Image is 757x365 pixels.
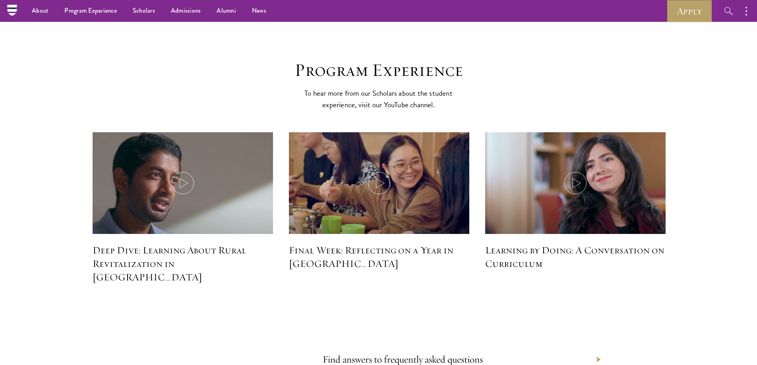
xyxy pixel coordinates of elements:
[256,59,502,81] h3: Program Experience
[289,243,469,270] h5: Final Week: Reflecting on a Year in [GEOGRAPHIC_DATA]
[485,243,666,270] h5: Learning by Doing: A Conversation on Curriculum
[301,87,456,110] p: To hear more from our Scholars about the student experience, visit our YouTube channel.
[93,243,273,284] h5: Deep Dive: Learning About Rural Revitalization in [GEOGRAPHIC_DATA]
